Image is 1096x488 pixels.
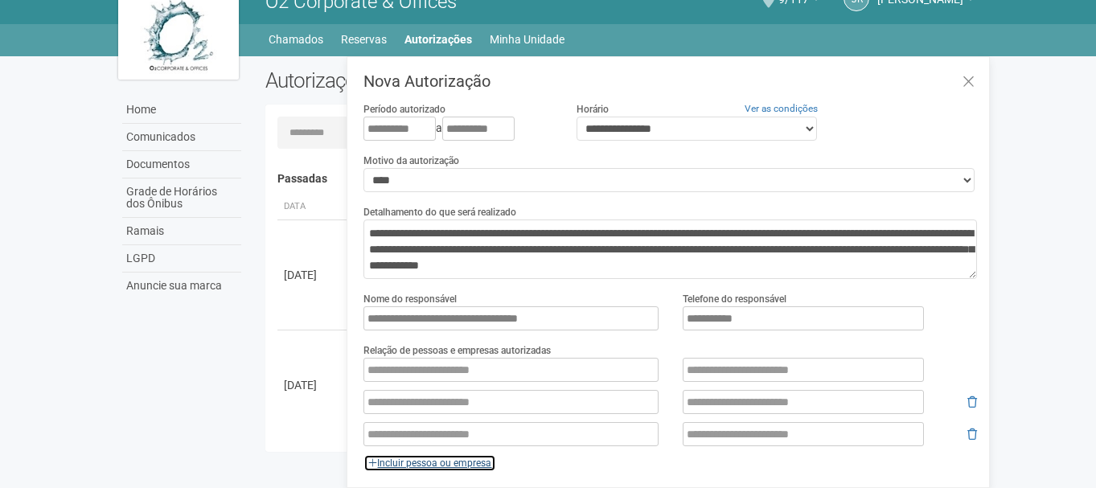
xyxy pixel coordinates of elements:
label: Detalhamento do que será realizado [363,205,516,219]
a: Ramais [122,218,241,245]
a: Documentos [122,151,241,178]
label: Nome do responsável [363,292,457,306]
h4: Passadas [277,173,967,185]
h2: Autorizações [265,68,610,92]
a: Ver as condições [745,103,818,114]
label: Motivo da autorização [363,154,459,168]
i: Remover [967,429,977,440]
a: LGPD [122,245,241,273]
label: Relação de pessoas e empresas autorizadas [363,343,551,358]
div: a [363,117,552,141]
div: [DATE] [284,267,343,283]
a: Home [122,96,241,124]
a: Grade de Horários dos Ônibus [122,178,241,218]
a: Chamados [269,28,323,51]
i: Remover [967,396,977,408]
div: [DATE] [284,377,343,393]
a: Comunicados [122,124,241,151]
th: Data [277,194,350,220]
a: Reservas [341,28,387,51]
label: Período autorizado [363,102,445,117]
a: Incluir pessoa ou empresa [363,454,496,472]
h3: Nova Autorização [363,73,977,89]
a: Autorizações [404,28,472,51]
label: Telefone do responsável [683,292,786,306]
a: Anuncie sua marca [122,273,241,299]
a: Minha Unidade [490,28,564,51]
label: Horário [577,102,609,117]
